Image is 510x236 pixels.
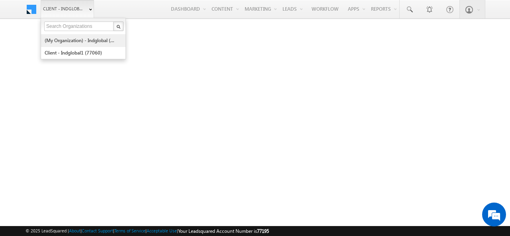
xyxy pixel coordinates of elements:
span: 77195 [257,228,269,234]
div: Chat with us now [41,42,134,52]
a: Acceptable Use [147,228,177,233]
a: Client - indglobal1 (77060) [44,47,117,59]
a: Terms of Service [114,228,145,233]
textarea: Type your message and hit 'Enter' [10,74,145,176]
img: Search [116,25,120,29]
div: Minimize live chat window [131,4,150,23]
a: About [69,228,80,233]
span: © 2025 LeadSquared | | | | | [25,227,269,235]
a: Contact Support [82,228,113,233]
input: Search Organizations [44,21,114,31]
a: (My Organization) - indglobal (48060) [44,34,117,47]
em: Start Chat [108,182,145,193]
span: Client - indglobal2 (77195) [43,5,85,13]
span: Your Leadsquared Account Number is [178,228,269,234]
img: d_60004797649_company_0_60004797649 [14,42,33,52]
